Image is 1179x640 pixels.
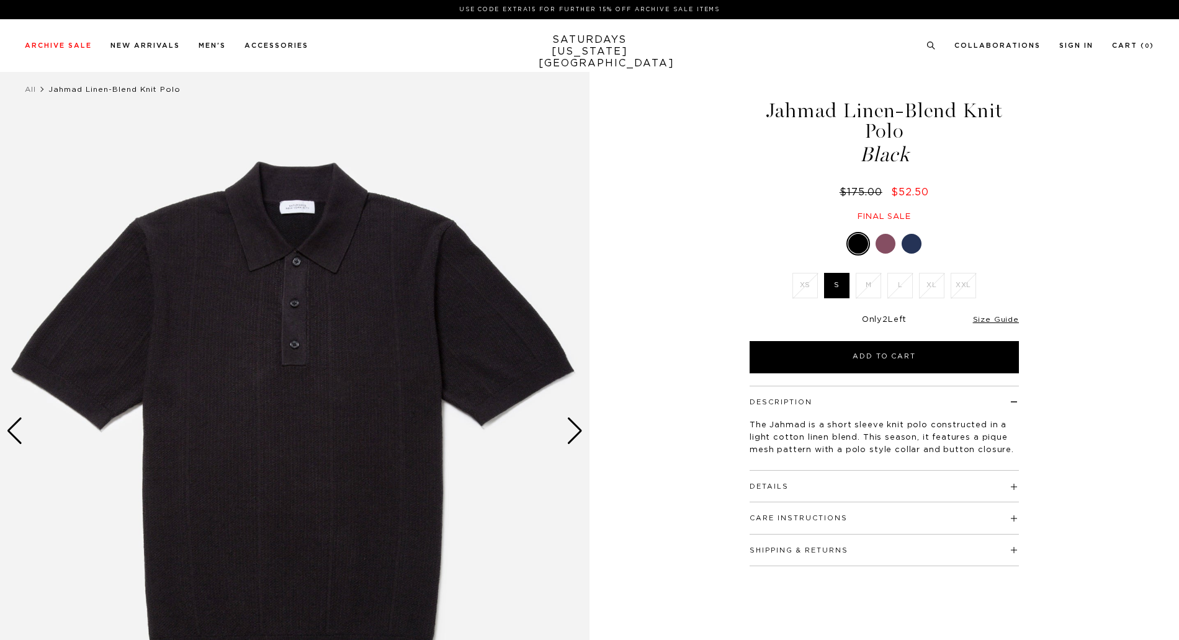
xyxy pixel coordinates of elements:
h1: Jahmad Linen-Blend Knit Polo [748,100,1021,165]
a: Sign In [1059,42,1093,49]
div: Previous slide [6,417,23,445]
span: $52.50 [891,187,929,197]
span: Jahmad Linen-Blend Knit Polo [48,86,181,93]
a: Men's [199,42,226,49]
p: The Jahmad is a short sleeve knit polo constructed in a light cotton linen blend. This season, it... [750,419,1019,456]
div: Only Left [750,315,1019,326]
a: Cart (0) [1112,42,1154,49]
span: Black [748,144,1021,165]
button: Add to Cart [750,341,1019,373]
a: New Arrivals [110,42,180,49]
button: Care Instructions [750,515,848,522]
a: Archive Sale [25,42,92,49]
a: Size Guide [973,316,1019,323]
button: Description [750,399,812,406]
label: S [824,273,850,298]
a: Collaborations [954,42,1041,49]
button: Details [750,483,789,490]
small: 0 [1145,43,1150,49]
div: Final sale [748,211,1021,222]
button: Shipping & Returns [750,547,848,554]
a: All [25,86,36,93]
span: 2 [882,316,888,324]
p: Use Code EXTRA15 for Further 15% Off Archive Sale Items [30,5,1149,14]
del: $175.00 [840,187,887,197]
a: SATURDAYS[US_STATE][GEOGRAPHIC_DATA] [539,34,641,69]
a: Accessories [244,42,308,49]
div: Next slide [567,417,583,445]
